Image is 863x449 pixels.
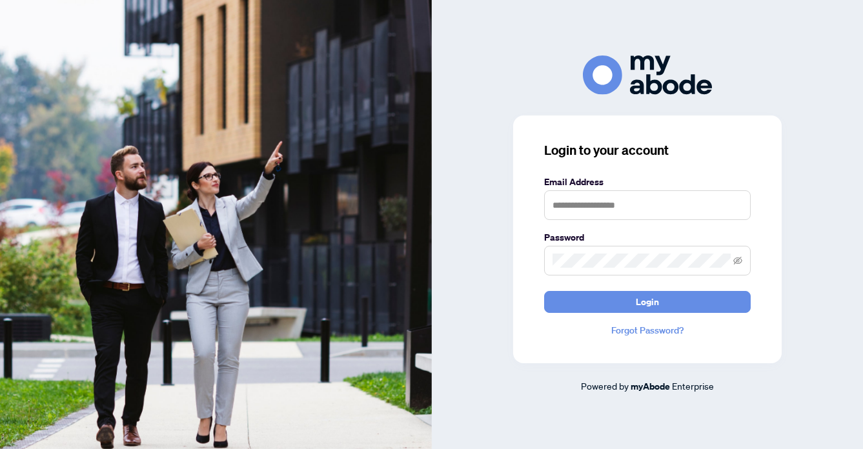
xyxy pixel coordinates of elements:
label: Email Address [544,175,751,189]
span: Enterprise [672,380,714,392]
img: ma-logo [583,55,712,95]
span: Powered by [581,380,629,392]
button: Login [544,291,751,313]
a: Forgot Password? [544,323,751,337]
a: myAbode [631,379,670,394]
label: Password [544,230,751,244]
h3: Login to your account [544,141,751,159]
span: Login [636,292,659,312]
span: eye-invisible [733,256,742,265]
